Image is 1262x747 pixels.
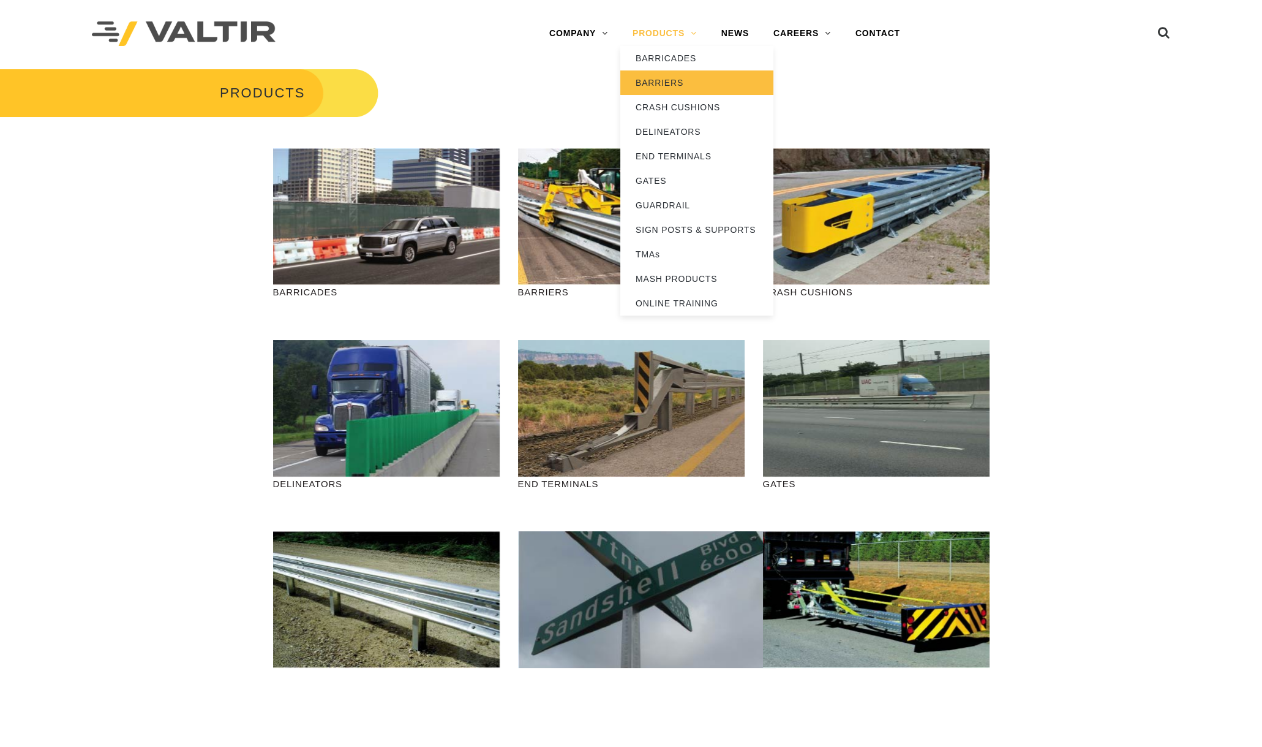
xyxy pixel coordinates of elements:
a: NEWS [709,21,761,46]
a: GUARDRAIL [620,193,773,218]
a: PRODUCTS [620,21,709,46]
a: ONLINE TRAINING [620,291,773,316]
a: END TERMINALS [620,144,773,169]
a: TMAs [620,242,773,267]
p: CRASH CUSHIONS [763,285,990,299]
p: GATES [763,477,990,491]
p: BARRICADES [273,285,500,299]
a: CAREERS [761,21,843,46]
img: Valtir [92,21,276,47]
a: MASH PRODUCTS [620,267,773,291]
p: BARRIERS [518,285,745,299]
p: END TERMINALS [518,477,745,491]
p: DELINEATORS [273,477,500,491]
a: COMPANY [537,21,620,46]
a: BARRIERS [620,70,773,95]
a: CONTACT [843,21,912,46]
a: BARRICADES [620,46,773,70]
a: SIGN POSTS & SUPPORTS [620,218,773,242]
a: DELINEATORS [620,119,773,144]
a: GATES [620,169,773,193]
a: CRASH CUSHIONS [620,95,773,119]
